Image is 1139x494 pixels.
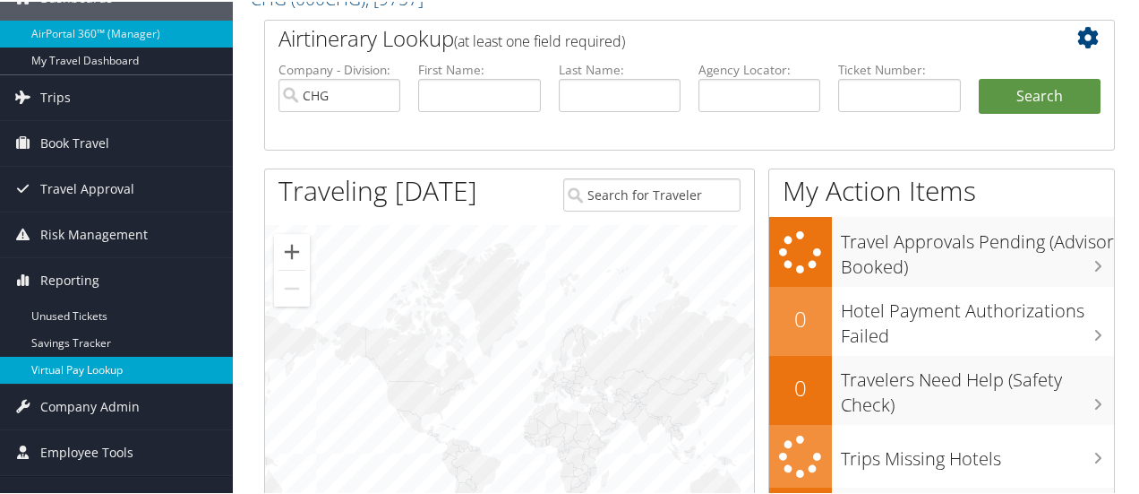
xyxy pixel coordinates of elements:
[274,269,310,305] button: Zoom out
[418,59,540,77] label: First Name:
[769,354,1114,423] a: 0Travelers Need Help (Safety Check)
[979,77,1100,113] button: Search
[274,232,310,268] button: Zoom in
[769,302,832,333] h2: 0
[40,256,99,301] span: Reporting
[40,211,148,256] span: Risk Management
[838,59,960,77] label: Ticket Number:
[841,288,1114,347] h3: Hotel Payment Authorizations Failed
[454,30,625,49] span: (at least one field required)
[40,74,71,118] span: Trips
[278,22,1030,52] h2: Airtinerary Lookup
[563,177,740,210] input: Search for Traveler
[40,429,133,473] span: Employee Tools
[841,219,1114,278] h3: Travel Approvals Pending (Advisor Booked)
[278,59,400,77] label: Company - Division:
[769,371,832,402] h2: 0
[841,436,1114,470] h3: Trips Missing Hotels
[769,215,1114,284] a: Travel Approvals Pending (Advisor Booked)
[40,383,140,428] span: Company Admin
[769,170,1114,208] h1: My Action Items
[769,423,1114,487] a: Trips Missing Hotels
[40,119,109,164] span: Book Travel
[278,170,477,208] h1: Traveling [DATE]
[841,357,1114,416] h3: Travelers Need Help (Safety Check)
[769,285,1114,354] a: 0Hotel Payment Authorizations Failed
[698,59,820,77] label: Agency Locator:
[559,59,681,77] label: Last Name:
[40,165,134,210] span: Travel Approval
